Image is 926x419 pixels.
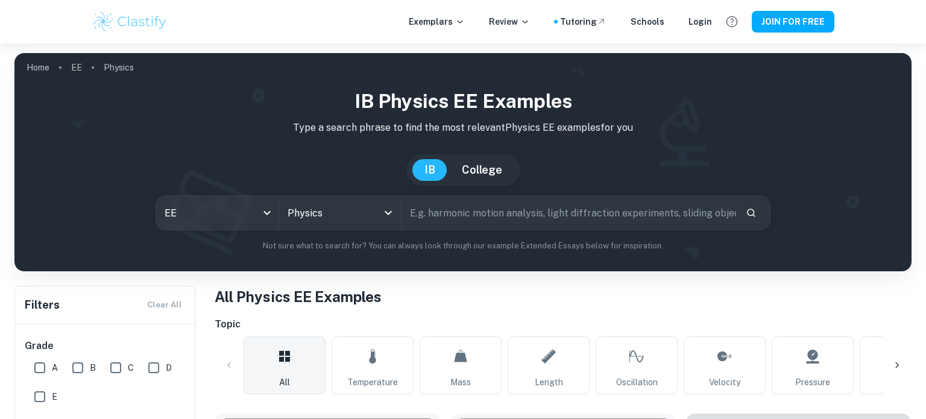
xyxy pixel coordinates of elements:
[104,61,134,74] p: Physics
[215,286,912,307] h1: All Physics EE Examples
[215,317,912,332] h6: Topic
[156,196,278,230] div: EE
[752,11,834,33] button: JOIN FOR FREE
[450,376,471,389] span: Mass
[409,15,465,28] p: Exemplars
[450,159,514,181] button: College
[709,376,740,389] span: Velocity
[560,15,606,28] a: Tutoring
[25,339,186,353] h6: Grade
[24,240,902,252] p: Not sure what to search for? You can always look through our example Extended Essays below for in...
[489,15,530,28] p: Review
[616,376,658,389] span: Oscillation
[52,361,58,374] span: A
[412,159,447,181] button: IB
[14,53,912,271] img: profile cover
[722,11,742,32] button: Help and Feedback
[128,361,134,374] span: C
[52,390,57,403] span: E
[166,361,172,374] span: D
[25,297,60,313] h6: Filters
[402,196,735,230] input: E.g. harmonic motion analysis, light diffraction experiments, sliding objects down a ramp...
[631,15,664,28] a: Schools
[688,15,712,28] a: Login
[380,204,397,221] button: Open
[24,87,902,116] h1: IB Physics EE examples
[27,59,49,76] a: Home
[71,59,82,76] a: EE
[347,376,398,389] span: Temperature
[92,10,168,34] img: Clastify logo
[90,361,96,374] span: B
[535,376,563,389] span: Length
[279,376,290,389] span: All
[795,376,830,389] span: Pressure
[24,121,902,135] p: Type a search phrase to find the most relevant Physics EE examples for you
[741,203,761,223] button: Search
